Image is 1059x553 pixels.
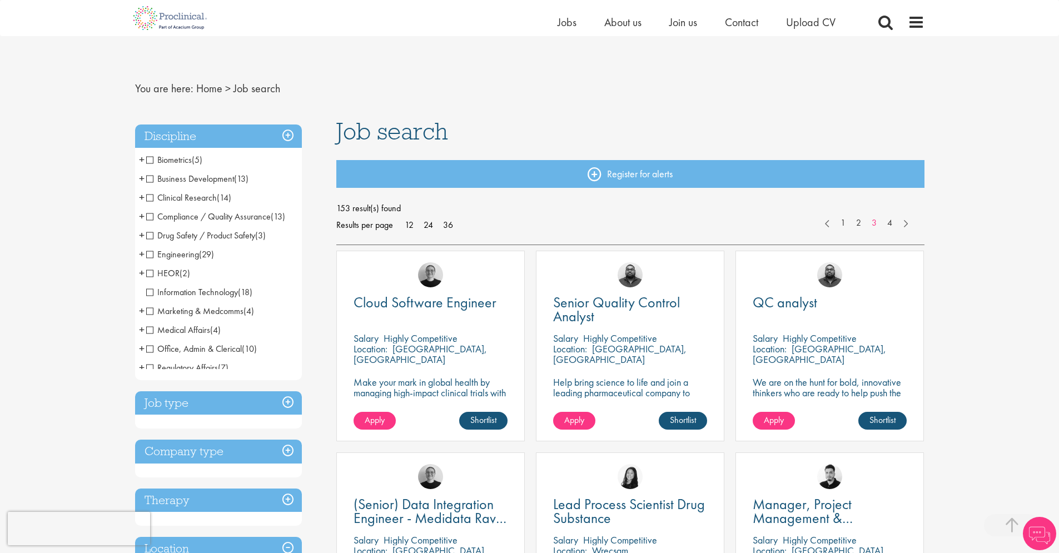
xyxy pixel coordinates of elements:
[146,267,190,279] span: HEOR
[146,230,255,241] span: Drug Safety / Product Safety
[225,81,231,96] span: >
[851,217,867,230] a: 2
[146,343,257,355] span: Office, Admin & Clerical
[753,342,886,366] p: [GEOGRAPHIC_DATA], [GEOGRAPHIC_DATA]
[783,332,857,345] p: Highly Competitive
[146,154,192,166] span: Biometrics
[553,293,680,326] span: Senior Quality Control Analyst
[354,534,379,546] span: Salary
[336,217,393,233] span: Results per page
[146,324,221,336] span: Medical Affairs
[753,293,817,312] span: QC analyst
[139,208,145,225] span: +
[146,248,214,260] span: Engineering
[135,81,193,96] span: You are here:
[753,534,778,546] span: Salary
[418,262,443,287] img: Emma Pretorious
[604,15,642,29] a: About us
[192,154,202,166] span: (5)
[146,173,248,185] span: Business Development
[139,246,145,262] span: +
[753,296,907,310] a: QC analyst
[199,248,214,260] span: (29)
[336,160,924,188] a: Register for alerts
[146,362,228,373] span: Regulatory Affairs
[439,219,457,231] a: 36
[753,332,778,345] span: Salary
[139,340,145,357] span: +
[146,173,234,185] span: Business Development
[146,211,271,222] span: Compliance / Quality Assurance
[583,332,657,345] p: Highly Competitive
[583,534,657,546] p: Highly Competitive
[753,497,907,525] a: Manager, Project Management & Operational Delivery
[139,189,145,206] span: +
[553,412,595,430] a: Apply
[817,464,842,489] img: Anderson Maldonado
[553,342,587,355] span: Location:
[553,377,707,430] p: Help bring science to life and join a leading pharmaceutical company to play a key role in delive...
[753,377,907,419] p: We are on the hunt for bold, innovative thinkers who are ready to help push the boundaries of sci...
[553,534,578,546] span: Salary
[146,211,285,222] span: Compliance / Quality Assurance
[553,497,707,525] a: Lead Process Scientist Drug Substance
[139,359,145,376] span: +
[336,200,924,217] span: 153 result(s) found
[242,343,257,355] span: (10)
[135,440,302,464] h3: Company type
[553,495,705,527] span: Lead Process Scientist Drug Substance
[384,332,458,345] p: Highly Competitive
[243,305,254,317] span: (4)
[146,267,180,279] span: HEOR
[146,343,242,355] span: Office, Admin & Clerical
[8,512,150,545] iframe: reCAPTCHA
[354,342,487,366] p: [GEOGRAPHIC_DATA], [GEOGRAPHIC_DATA]
[139,321,145,338] span: +
[753,342,787,355] span: Location:
[146,305,254,317] span: Marketing & Medcomms
[146,324,210,336] span: Medical Affairs
[365,414,385,426] span: Apply
[196,81,222,96] a: breadcrumb link
[139,265,145,281] span: +
[354,412,396,430] a: Apply
[139,227,145,243] span: +
[139,302,145,319] span: +
[618,262,643,287] a: Ashley Bennett
[146,192,231,203] span: Clinical Research
[354,332,379,345] span: Salary
[354,293,496,312] span: Cloud Software Engineer
[180,267,190,279] span: (2)
[401,219,417,231] a: 12
[146,248,199,260] span: Engineering
[354,497,508,525] a: (Senior) Data Integration Engineer - Medidata Rave Specialized
[238,286,252,298] span: (18)
[135,489,302,512] h3: Therapy
[558,15,576,29] a: Jobs
[835,217,851,230] a: 1
[271,211,285,222] span: (13)
[146,305,243,317] span: Marketing & Medcomms
[217,192,231,203] span: (14)
[354,342,387,355] span: Location:
[786,15,836,29] a: Upload CV
[669,15,697,29] a: Join us
[882,217,898,230] a: 4
[817,262,842,287] a: Ashley Bennett
[783,534,857,546] p: Highly Competitive
[725,15,758,29] a: Contact
[255,230,266,241] span: (3)
[618,464,643,489] img: Numhom Sudsok
[146,286,252,298] span: Information Technology
[218,362,228,373] span: (7)
[418,464,443,489] a: Emma Pretorious
[146,230,266,241] span: Drug Safety / Product Safety
[1023,517,1056,550] img: Chatbot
